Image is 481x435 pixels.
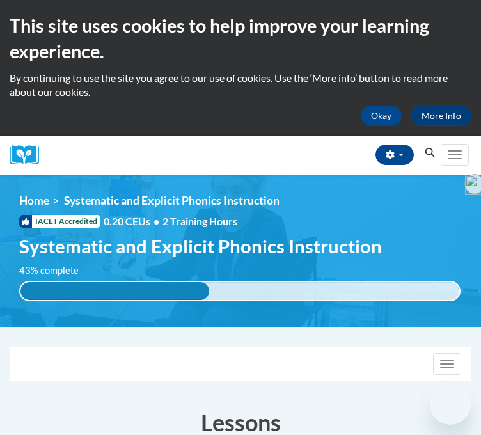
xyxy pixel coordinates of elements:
span: Systematic and Explicit Phonics Instruction [64,194,280,207]
h2: This site uses cookies to help improve your learning experience. [10,13,471,65]
a: Cox Campus [10,145,48,165]
span: 2 Training Hours [162,215,237,227]
span: Systematic and Explicit Phonics Instruction [19,235,382,257]
span: IACET Accredited [19,215,100,228]
div: Main menu [439,136,471,175]
label: 43% complete [19,264,93,278]
button: Account Settings [375,145,414,165]
img: Logo brand [10,145,48,165]
button: Search [420,145,439,161]
span: • [154,215,159,227]
p: By continuing to use the site you agree to our use of cookies. Use the ‘More info’ button to read... [10,71,471,99]
button: Okay [361,106,402,126]
a: Home [19,194,49,207]
div: 43% complete [20,282,209,300]
span: 0.20 CEUs [104,214,162,228]
a: More Info [411,106,471,126]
